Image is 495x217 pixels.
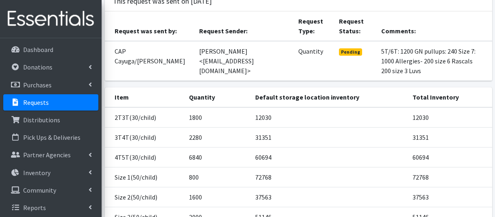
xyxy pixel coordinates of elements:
td: 3T4T(30/child) [105,127,184,147]
td: 60694 [250,147,408,167]
th: Request Sender: [194,11,293,41]
p: Dashboard [23,46,53,54]
p: Requests [23,98,49,106]
th: Default storage location inventory [250,87,408,107]
td: 2T3T(30/child) [105,107,184,128]
th: Quantity [184,87,250,107]
p: Reports [23,204,46,212]
p: Donations [23,63,52,71]
td: Quantity [293,41,334,81]
a: Community [3,182,98,198]
td: 31351 [250,127,408,147]
td: 37563 [408,187,492,207]
td: 72768 [250,167,408,187]
a: Donations [3,59,98,75]
td: 1600 [184,187,250,207]
p: Purchases [23,81,52,89]
td: 37563 [250,187,408,207]
th: Total Inventory [408,87,492,107]
td: 800 [184,167,250,187]
td: 72768 [408,167,492,187]
th: Item [105,87,184,107]
td: [PERSON_NAME] <[EMAIL_ADDRESS][DOMAIN_NAME]> [194,41,293,81]
span: Pending [339,48,362,56]
th: Comments: [376,11,492,41]
a: Purchases [3,77,98,93]
a: Inventory [3,165,98,181]
td: 4T5T(30/child) [105,147,184,167]
td: 1800 [184,107,250,128]
td: 6840 [184,147,250,167]
th: Request Type: [293,11,334,41]
a: Dashboard [3,41,98,58]
a: Reports [3,200,98,216]
p: Partner Agencies [23,151,71,159]
td: Size 2(50/child) [105,187,184,207]
td: 2280 [184,127,250,147]
td: 31351 [408,127,492,147]
p: Inventory [23,169,50,177]
td: 5T/6T: 1200 GN pullups: 240 Size 7: 1000 Allergies- 200 size 6 Rascals 200 size 3 Luvs [376,41,492,81]
a: Requests [3,94,98,111]
p: Community [23,186,56,194]
td: CAP Cayuga/[PERSON_NAME] [105,41,195,81]
th: Request was sent by: [105,11,195,41]
th: Request Status: [334,11,376,41]
td: 12030 [250,107,408,128]
a: Pick Ups & Deliveries [3,129,98,145]
a: Partner Agencies [3,147,98,163]
td: 12030 [408,107,492,128]
td: 60694 [408,147,492,167]
a: Distributions [3,112,98,128]
p: Distributions [23,116,60,124]
img: HumanEssentials [3,5,98,33]
td: Size 1(50/child) [105,167,184,187]
p: Pick Ups & Deliveries [23,133,80,141]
